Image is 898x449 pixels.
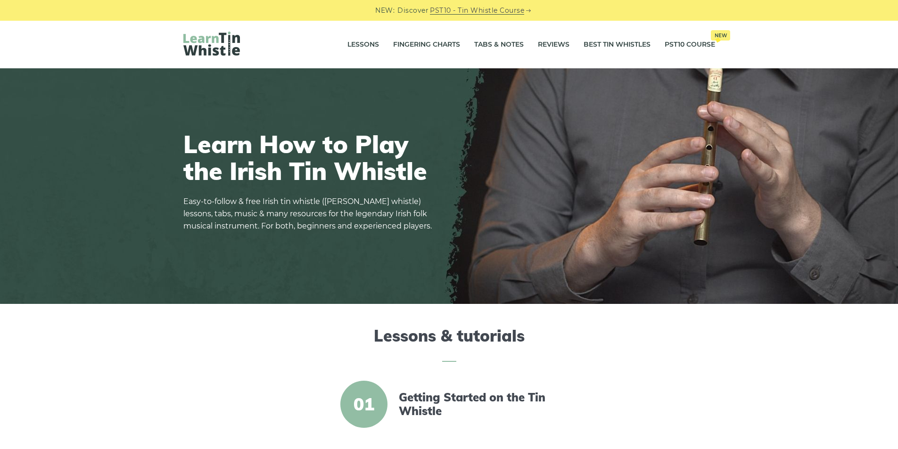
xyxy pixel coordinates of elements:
a: Best Tin Whistles [584,33,651,57]
a: Tabs & Notes [474,33,524,57]
span: 01 [340,381,387,428]
a: PST10 CourseNew [665,33,715,57]
a: Reviews [538,33,569,57]
h1: Learn How to Play the Irish Tin Whistle [183,131,438,184]
a: Fingering Charts [393,33,460,57]
a: Getting Started on the Tin Whistle [399,391,561,418]
p: Easy-to-follow & free Irish tin whistle ([PERSON_NAME] whistle) lessons, tabs, music & many resou... [183,196,438,232]
span: New [711,30,730,41]
img: LearnTinWhistle.com [183,32,240,56]
a: Lessons [347,33,379,57]
h2: Lessons & tutorials [183,327,715,362]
